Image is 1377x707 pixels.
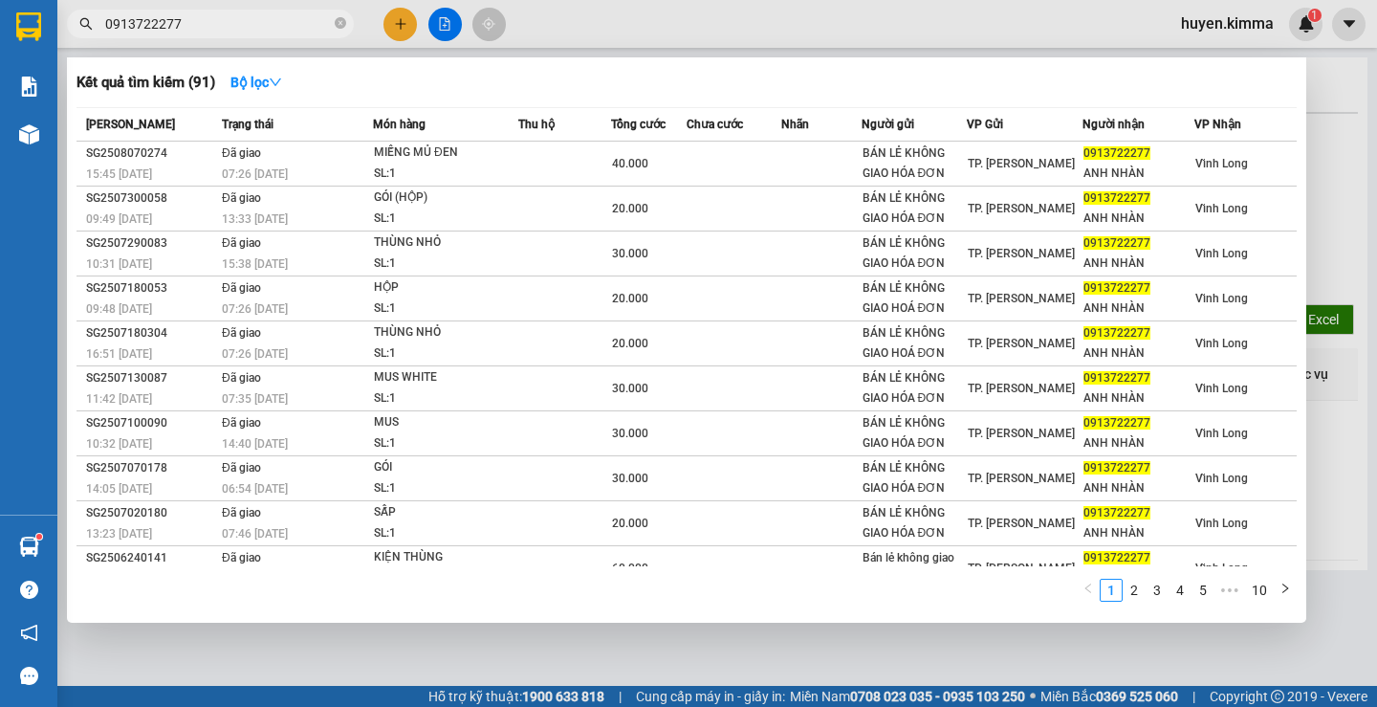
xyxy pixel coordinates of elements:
[1101,580,1122,601] a: 1
[76,73,215,93] h3: Kết quả tìm kiếm ( 91 )
[374,188,517,209] div: GÓI (HỘP)
[374,254,517,275] div: SL: 1
[222,392,288,406] span: 07:35 [DATE]
[86,548,216,568] div: SG2506240141
[222,257,288,271] span: 15:38 [DATE]
[86,368,216,388] div: SG2507130087
[86,482,152,496] span: 14:05 [DATE]
[1083,298,1193,319] div: ANH NHÀN
[611,118,666,131] span: Tổng cước
[86,347,152,361] span: 16:51 [DATE]
[1214,579,1245,602] span: •••
[612,292,648,305] span: 20.000
[222,461,261,475] span: Đã giao
[968,472,1075,485] span: TP. [PERSON_NAME]
[374,433,517,454] div: SL: 1
[86,413,216,433] div: SG2507100090
[781,118,809,131] span: Nhãn
[1083,209,1193,229] div: ANH NHÀN
[1147,580,1168,601] a: 3
[374,502,517,523] div: SẤP
[222,551,261,564] span: Đã giao
[863,548,966,588] div: Bán lẻ không giao hóa đơn
[1083,371,1150,385] span: 0913722277
[374,232,517,254] div: THÙNG NHỎ
[36,534,42,540] sup: 1
[1195,427,1248,440] span: Vĩnh Long
[863,368,966,409] div: BÁN LẺ KHÔNG GIAO HÓA ĐƠN
[1124,580,1145,601] a: 2
[968,517,1075,530] span: TP. [PERSON_NAME]
[222,281,261,295] span: Đã giao
[20,624,38,642] span: notification
[374,322,517,343] div: THÙNG NHỎ
[86,323,216,343] div: SG2507180304
[374,209,517,230] div: SL: 1
[86,257,152,271] span: 10:31 [DATE]
[862,118,914,131] span: Người gửi
[86,437,152,451] span: 10:32 [DATE]
[230,75,282,90] strong: Bộ lọc
[612,472,648,485] span: 30.000
[222,416,261,430] span: Đã giao
[518,118,555,131] span: Thu hộ
[1083,164,1193,184] div: ANH NHÀN
[16,12,41,41] img: logo-vxr
[1191,579,1214,602] li: 5
[269,76,282,89] span: down
[1195,472,1248,485] span: Vĩnh Long
[374,298,517,320] div: SL: 1
[1214,579,1245,602] li: Next 5 Pages
[222,347,288,361] span: 07:26 [DATE]
[374,547,517,568] div: KIỆN THÙNG
[374,367,517,388] div: MUS WHITE
[222,482,288,496] span: 06:54 [DATE]
[86,144,216,164] div: SG2508070274
[1083,343,1193,364] div: ANH NHÀN
[1246,580,1273,601] a: 10
[1083,146,1150,160] span: 0913722277
[374,412,517,433] div: MUS
[222,437,288,451] span: 14:40 [DATE]
[222,118,273,131] span: Trạng thái
[1123,579,1146,602] li: 2
[1083,506,1150,519] span: 0913722277
[1083,461,1150,475] span: 0913722277
[967,118,1003,131] span: VP Gửi
[86,212,152,226] span: 09:49 [DATE]
[222,167,288,181] span: 07:26 [DATE]
[79,17,93,31] span: search
[968,292,1075,305] span: TP. [PERSON_NAME]
[968,562,1075,575] span: TP. [PERSON_NAME]
[1083,388,1193,409] div: ANH NHÀN
[1083,523,1193,543] div: ANH NHÀN
[1083,416,1150,430] span: 0913722277
[222,302,288,316] span: 07:26 [DATE]
[222,212,288,226] span: 13:33 [DATE]
[1169,580,1191,601] a: 4
[86,233,216,254] div: SG2507290083
[1083,433,1193,453] div: ANH NHÀN
[1083,191,1150,205] span: 0913722277
[1195,247,1248,260] span: Vĩnh Long
[1083,254,1193,274] div: ANH NHÀN
[863,188,966,229] div: BÁN LẺ KHÔNG GIAO HÓA ĐƠN
[222,191,261,205] span: Đã giao
[222,527,288,541] span: 07:46 [DATE]
[374,388,517,409] div: SL: 1
[1195,382,1248,395] span: Vĩnh Long
[612,247,648,260] span: 30.000
[612,562,648,575] span: 60.000
[968,202,1075,215] span: TP. [PERSON_NAME]
[612,337,648,350] span: 20.000
[1194,118,1241,131] span: VP Nhận
[86,118,175,131] span: [PERSON_NAME]
[1195,202,1248,215] span: Vĩnh Long
[1192,580,1213,601] a: 5
[1279,583,1291,594] span: right
[374,343,517,365] div: SL: 1
[612,382,648,395] span: 30.000
[374,523,517,544] div: SL: 1
[86,188,216,209] div: SG2507300058
[1245,579,1274,602] li: 10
